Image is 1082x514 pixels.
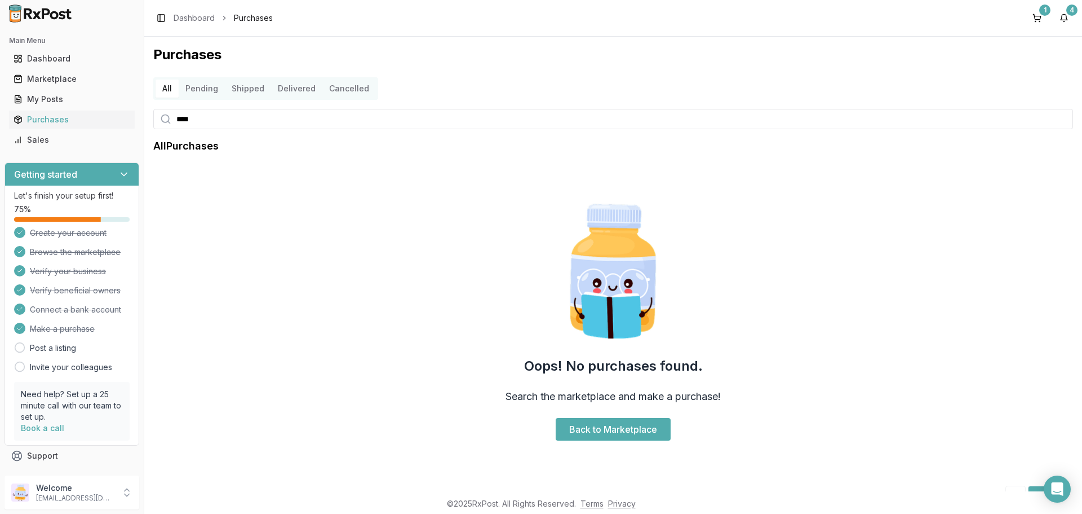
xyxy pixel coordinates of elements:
[174,12,215,24] a: Dashboard
[580,499,604,508] a: Terms
[5,90,139,108] button: My Posts
[608,499,636,508] a: Privacy
[14,134,130,146] div: Sales
[271,80,322,98] button: Delivered
[5,111,139,129] button: Purchases
[153,138,219,154] h1: All Purchases
[225,80,271,98] button: Shipped
[30,362,112,373] a: Invite your colleagues
[541,199,685,344] img: Smart Pill Bottle
[21,423,64,433] a: Book a call
[1028,9,1046,27] button: 1
[21,389,123,423] p: Need help? Set up a 25 minute call with our team to set up.
[1066,5,1077,16] div: 4
[30,323,95,335] span: Make a purchase
[5,5,77,23] img: RxPost Logo
[30,247,121,258] span: Browse the marketplace
[1005,486,1073,506] nav: pagination
[234,12,273,24] span: Purchases
[36,494,114,503] p: [EMAIL_ADDRESS][DOMAIN_NAME]
[153,46,1073,64] h1: Purchases
[5,466,139,486] button: Feedback
[36,482,114,494] p: Welcome
[9,89,135,109] a: My Posts
[30,227,107,239] span: Create your account
[174,12,273,24] nav: breadcrumb
[153,490,246,502] div: Showing 0 to 0 of 0 entries
[27,471,65,482] span: Feedback
[524,357,703,375] h2: Oops! No purchases found.
[14,94,130,105] div: My Posts
[30,304,121,315] span: Connect a bank account
[5,70,139,88] button: Marketplace
[9,130,135,150] a: Sales
[5,50,139,68] button: Dashboard
[322,80,376,98] button: Cancelled
[14,204,31,215] span: 75 %
[30,342,76,354] a: Post a listing
[14,114,130,125] div: Purchases
[556,418,671,441] a: Back to Marketplace
[1055,9,1073,27] button: 4
[9,109,135,130] a: Purchases
[9,69,135,89] a: Marketplace
[30,266,106,277] span: Verify your business
[9,36,135,45] h2: Main Menu
[1039,5,1050,16] div: 1
[14,168,77,181] h3: Getting started
[156,80,179,98] button: All
[11,484,29,502] img: User avatar
[5,446,139,466] button: Support
[30,285,121,296] span: Verify beneficial owners
[505,389,721,405] h3: Search the marketplace and make a purchase!
[14,190,130,201] p: Let's finish your setup first!
[9,49,135,69] a: Dashboard
[14,73,130,85] div: Marketplace
[1028,486,1048,506] a: 1
[179,80,225,98] button: Pending
[14,53,130,64] div: Dashboard
[1044,476,1071,503] div: Open Intercom Messenger
[5,131,139,149] button: Sales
